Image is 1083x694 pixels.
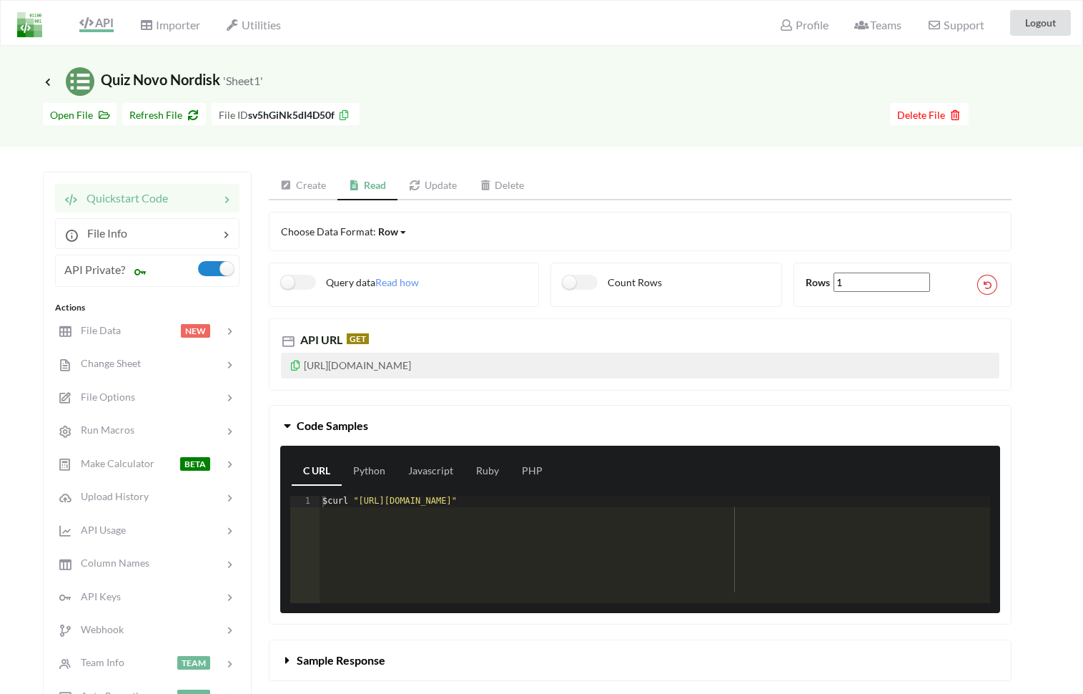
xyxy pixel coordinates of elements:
span: API Keys [72,590,121,602]
span: Open File [50,109,109,121]
small: 'Sheet1' [223,74,263,87]
button: Sample Response [269,640,1011,680]
span: Change Sheet [72,357,141,369]
span: Quickstart Code [78,191,168,205]
span: Webhook [72,623,124,635]
span: Read how [375,276,419,288]
span: Quiz Novo Nordisk [43,71,263,88]
span: API URL [297,333,342,346]
img: LogoIcon.png [17,12,42,37]
span: Utilities [226,18,281,31]
a: Python [342,457,397,486]
div: Row [378,224,398,239]
label: Count Rows [563,275,662,290]
span: File Options [72,391,135,403]
b: Rows [806,276,830,288]
button: Logout [1010,10,1071,36]
div: 1 [290,496,320,507]
span: File Info [79,226,127,240]
span: TEAM [177,656,210,670]
span: Sample Response [297,653,385,667]
span: Choose Data Format: [281,225,407,238]
span: Run Macros [72,424,134,436]
span: File ID [219,109,248,121]
a: PHP [510,457,554,486]
span: Upload History [72,490,149,502]
p: [URL][DOMAIN_NAME] [281,353,999,378]
span: Profile [779,18,828,31]
span: API Private? [64,263,125,276]
span: Support [927,19,984,31]
div: Actions [55,301,239,314]
span: File Data [72,324,121,336]
button: Delete File [890,103,969,125]
img: /static/media/sheets.7a1b7961.svg [66,67,94,96]
a: C URL [292,457,342,486]
a: Javascript [397,457,465,486]
span: Column Names [72,557,149,569]
span: Team Info [72,656,124,668]
a: Update [397,172,468,200]
button: Code Samples [269,406,1011,446]
a: Ruby [465,457,510,486]
a: Read [337,172,398,200]
span: Code Samples [297,419,368,432]
a: Delete [468,172,536,200]
span: Teams [854,18,901,31]
button: Refresh File [122,103,206,125]
span: NEW [181,324,210,338]
span: Delete File [897,109,961,121]
span: BETA [180,457,210,471]
b: sv5hGiNk5dI4D50f [248,109,335,121]
span: Refresh File [129,109,199,121]
button: Open File [43,103,117,125]
label: Query data [281,275,375,290]
span: API Usage [72,524,126,536]
span: GET [347,333,369,344]
a: Create [269,172,337,200]
span: Make Calculator [72,457,154,469]
span: API [79,16,114,29]
span: Importer [139,18,199,31]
